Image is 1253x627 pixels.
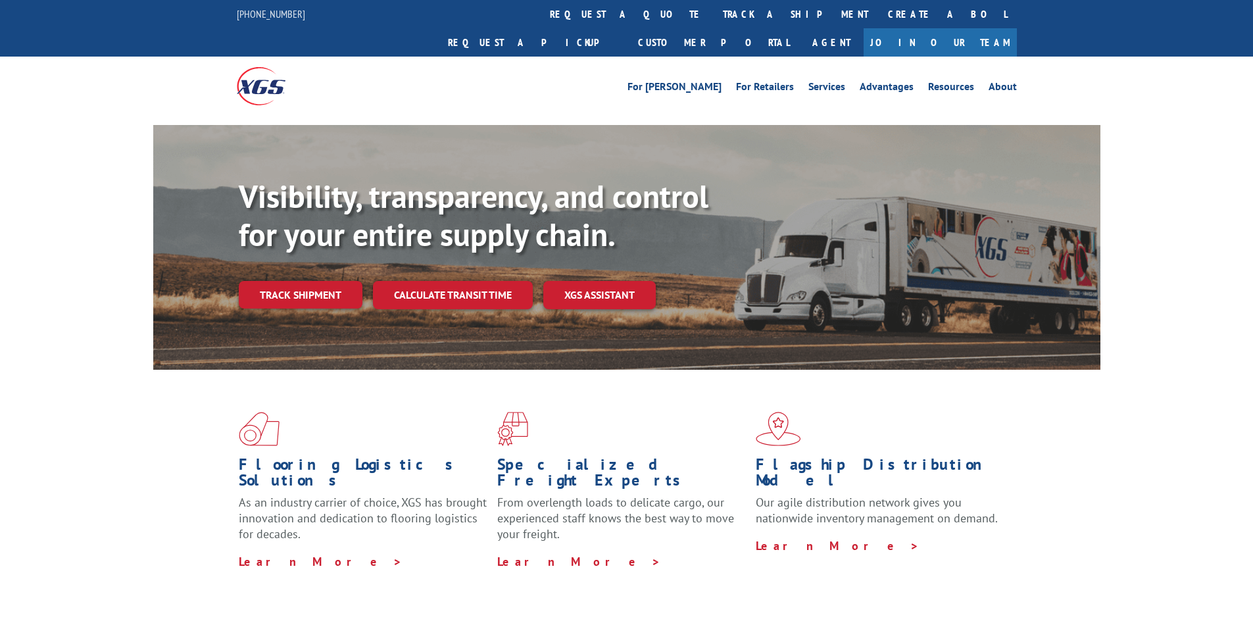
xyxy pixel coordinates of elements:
a: About [989,82,1017,96]
span: As an industry carrier of choice, XGS has brought innovation and dedication to flooring logistics... [239,495,487,541]
span: Our agile distribution network gives you nationwide inventory management on demand. [756,495,998,526]
a: Learn More > [497,554,661,569]
a: Resources [928,82,974,96]
a: Advantages [860,82,914,96]
img: xgs-icon-flagship-distribution-model-red [756,412,801,446]
a: Customer Portal [628,28,799,57]
a: Calculate transit time [373,281,533,309]
img: xgs-icon-focused-on-flooring-red [497,412,528,446]
a: Join Our Team [864,28,1017,57]
a: Track shipment [239,281,362,309]
a: Agent [799,28,864,57]
a: For [PERSON_NAME] [627,82,722,96]
a: Services [808,82,845,96]
a: For Retailers [736,82,794,96]
b: Visibility, transparency, and control for your entire supply chain. [239,176,708,255]
a: [PHONE_NUMBER] [237,7,305,20]
a: Learn More > [239,554,403,569]
a: Learn More > [756,538,920,553]
h1: Flagship Distribution Model [756,457,1004,495]
a: Request a pickup [438,28,628,57]
h1: Flooring Logistics Solutions [239,457,487,495]
h1: Specialized Freight Experts [497,457,746,495]
img: xgs-icon-total-supply-chain-intelligence-red [239,412,280,446]
p: From overlength loads to delicate cargo, our experienced staff knows the best way to move your fr... [497,495,746,553]
a: XGS ASSISTANT [543,281,656,309]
